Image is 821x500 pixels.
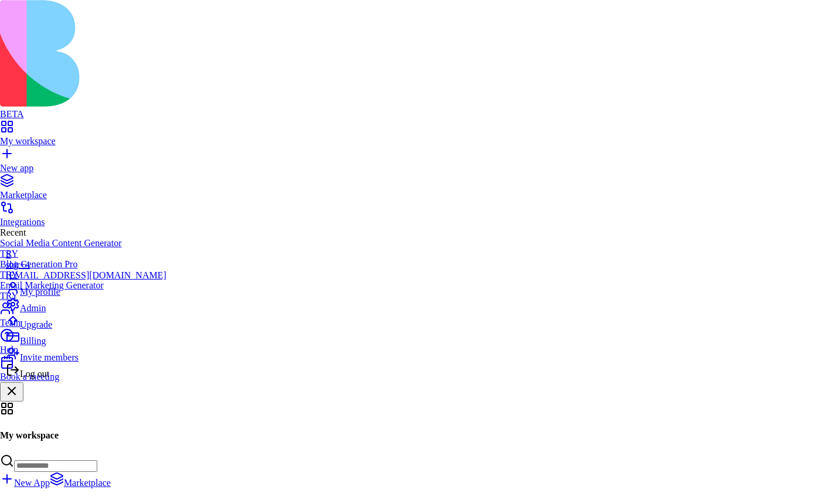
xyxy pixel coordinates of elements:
[6,346,166,363] a: Invite members
[20,287,60,297] span: My profile
[6,297,166,314] a: Admin
[6,314,166,330] a: Upgrade
[6,249,11,259] span: S
[6,270,166,281] div: [EMAIL_ADDRESS][DOMAIN_NAME]
[6,260,166,270] div: shir+4
[20,319,52,329] span: Upgrade
[6,330,166,346] a: Billing
[6,281,166,297] a: My profile
[20,369,49,379] span: Log out
[20,352,79,362] span: Invite members
[20,303,46,313] span: Admin
[20,336,46,346] span: Billing
[6,249,166,281] a: Sshir+4[EMAIL_ADDRESS][DOMAIN_NAME]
